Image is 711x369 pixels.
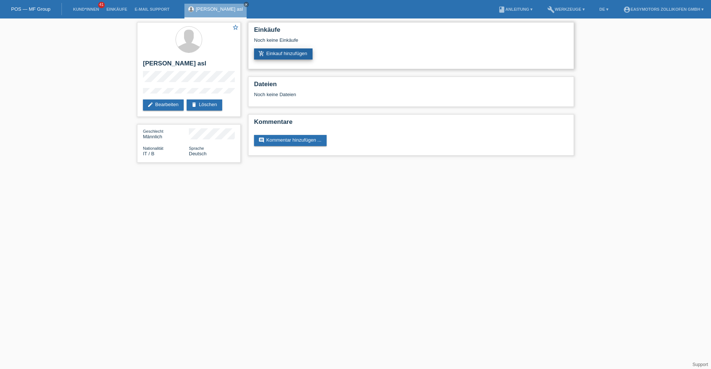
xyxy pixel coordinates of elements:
h2: Kommentare [254,118,568,129]
h2: [PERSON_NAME] asl [143,60,235,71]
a: account_circleEasymotors Zollikofen GmbH ▾ [620,7,707,11]
a: Einkäufe [103,7,131,11]
a: bookAnleitung ▾ [494,7,536,11]
a: star_border [232,24,239,32]
div: Noch keine Einkäufe [254,37,568,48]
i: comment [258,137,264,143]
i: close [244,3,248,6]
h2: Dateien [254,81,568,92]
i: account_circle [623,6,631,13]
i: build [547,6,555,13]
a: DE ▾ [596,7,612,11]
a: add_shopping_cartEinkauf hinzufügen [254,48,313,60]
a: POS — MF Group [11,6,50,12]
div: Männlich [143,128,189,139]
a: E-Mail Support [131,7,173,11]
i: book [498,6,505,13]
a: commentKommentar hinzufügen ... [254,135,327,146]
span: Geschlecht [143,129,163,133]
span: 41 [98,2,105,8]
a: editBearbeiten [143,99,184,111]
a: close [244,2,249,7]
i: edit [147,102,153,108]
span: Nationalität [143,146,163,150]
a: buildWerkzeuge ▾ [544,7,588,11]
i: delete [191,102,197,108]
i: add_shopping_cart [258,51,264,57]
h2: Einkäufe [254,26,568,37]
a: Support [692,362,708,367]
span: Sprache [189,146,204,150]
a: [PERSON_NAME] asl [196,6,243,12]
span: Italien / B / 10.07.2024 [143,151,154,156]
span: Deutsch [189,151,207,156]
a: deleteLöschen [187,99,222,111]
div: Noch keine Dateien [254,92,480,97]
a: Kund*innen [69,7,103,11]
i: star_border [232,24,239,31]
